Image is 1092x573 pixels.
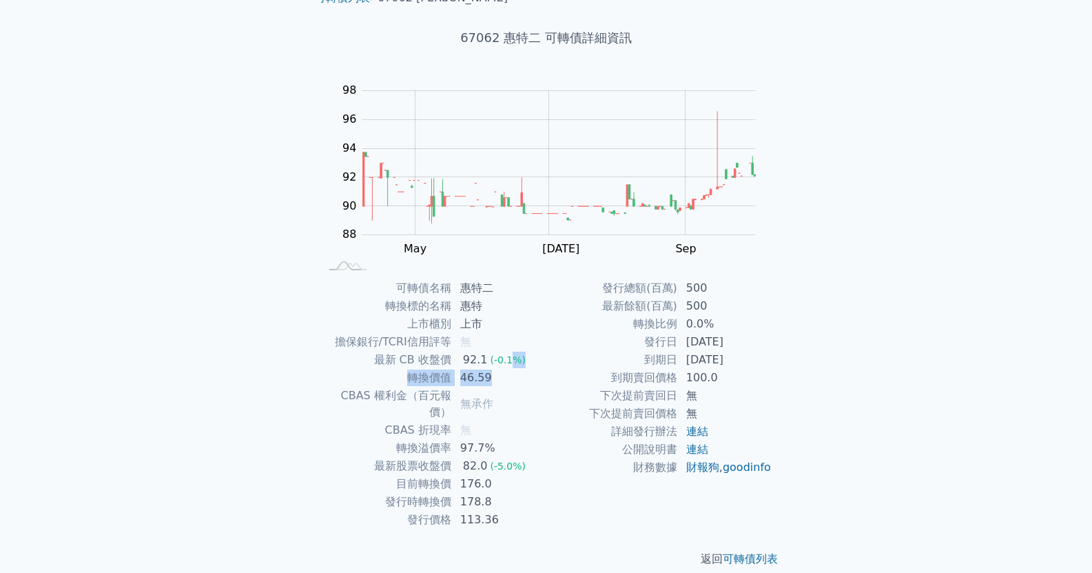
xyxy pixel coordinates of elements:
a: 可轉債列表 [723,552,778,565]
td: 惠特二 [452,279,546,297]
td: 轉換溢價率 [320,439,452,457]
td: 46.59 [452,369,546,387]
td: 到期賣回價格 [546,369,678,387]
td: 500 [678,279,772,297]
tspan: May [404,242,426,255]
div: 聊天小工具 [1023,507,1092,573]
td: 發行日 [546,333,678,351]
td: 100.0 [678,369,772,387]
td: 178.8 [452,493,546,511]
td: 惠特 [452,297,546,315]
td: 轉換標的名稱 [320,297,452,315]
span: 無 [460,423,471,436]
a: 財報狗 [686,461,719,474]
td: 最新餘額(百萬) [546,297,678,315]
a: 連結 [686,425,708,438]
td: 發行價格 [320,511,452,529]
div: 82.0 [460,458,491,474]
span: 無承作 [460,397,493,410]
td: 上市 [452,315,546,333]
tspan: 98 [342,83,356,97]
td: 下次提前賣回日 [546,387,678,405]
tspan: 92 [342,170,356,183]
p: 返回 [304,551,789,567]
td: 0.0% [678,315,772,333]
span: (-0.1%) [490,354,526,365]
td: 擔保銀行/TCRI信用評等 [320,333,452,351]
span: 無 [460,335,471,348]
td: 最新 CB 收盤價 [320,351,452,369]
g: Series [362,111,755,223]
h1: 67062 惠特二 可轉債詳細資訊 [304,28,789,48]
td: 到期日 [546,351,678,369]
div: 92.1 [460,352,491,368]
td: 上市櫃別 [320,315,452,333]
td: 轉換比例 [546,315,678,333]
tspan: 90 [342,199,356,212]
td: 發行總額(百萬) [546,279,678,297]
tspan: 88 [342,228,356,241]
td: 最新股票收盤價 [320,457,452,475]
tspan: [DATE] [542,242,579,255]
td: 可轉債名稱 [320,279,452,297]
td: 97.7% [452,439,546,457]
td: 轉換價值 [320,369,452,387]
td: 財務數據 [546,459,678,476]
a: goodinfo [723,461,771,474]
td: 下次提前賣回價格 [546,405,678,423]
iframe: Chat Widget [1023,507,1092,573]
td: [DATE] [678,351,772,369]
g: Chart [336,83,776,255]
tspan: 96 [342,112,356,125]
td: 發行時轉換價 [320,493,452,511]
td: 詳細發行辦法 [546,423,678,441]
td: 113.36 [452,511,546,529]
td: 176.0 [452,475,546,493]
td: 公開說明書 [546,441,678,459]
span: (-5.0%) [490,461,526,472]
tspan: Sep [675,242,696,255]
td: CBAS 權利金（百元報價） [320,387,452,421]
td: CBAS 折現率 [320,421,452,439]
td: 無 [678,387,772,405]
td: 500 [678,297,772,315]
a: 連結 [686,443,708,456]
td: 目前轉換價 [320,475,452,493]
td: , [678,459,772,476]
td: 無 [678,405,772,423]
td: [DATE] [678,333,772,351]
tspan: 94 [342,141,356,154]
